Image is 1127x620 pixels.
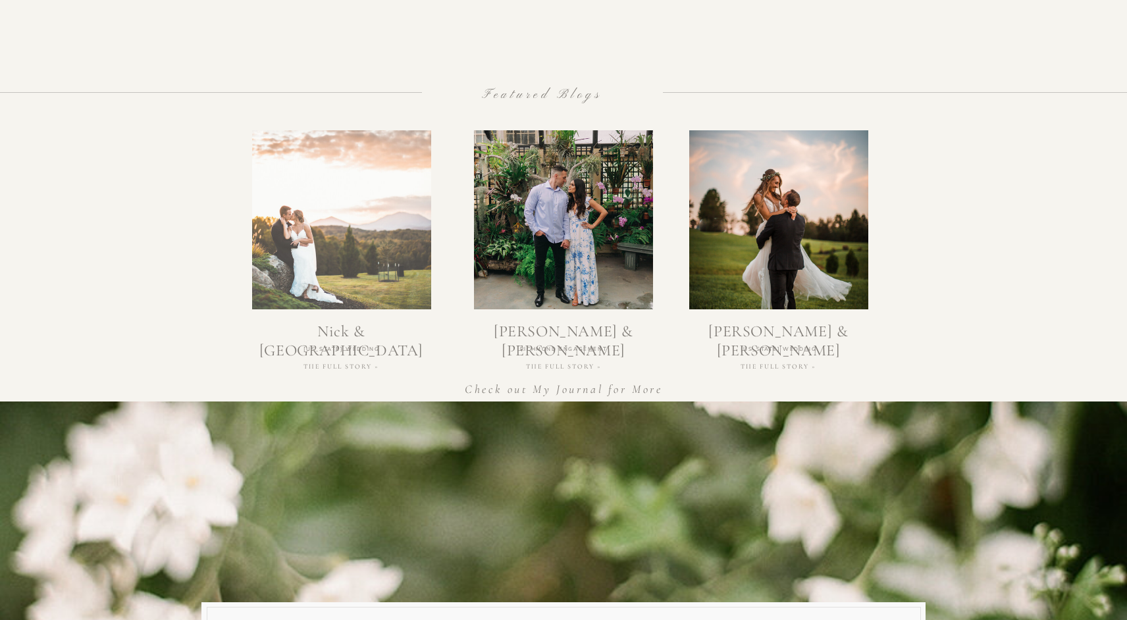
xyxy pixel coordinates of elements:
[37,21,65,32] div: v 4.0.25
[473,323,654,340] a: [PERSON_NAME] & [PERSON_NAME]
[34,34,145,45] div: Domain: [DOMAIN_NAME]
[344,378,783,399] a: Check out My Journal for More
[145,78,222,86] div: Keywords by Traffic
[36,76,46,87] img: tab_domain_overview_orange.svg
[475,345,652,354] h3: Richmond Engagement
[253,345,431,354] h3: [US_STATE] Wedding
[21,21,32,32] img: logo_orange.svg
[690,345,868,354] h3: [US_STATE] Wedding
[21,34,32,45] img: website_grey.svg
[251,323,431,340] a: Nick & [GEOGRAPHIC_DATA]
[458,84,627,96] h2: Featured Blogs
[689,363,868,378] a: The Full Story »
[252,363,431,378] a: The Full Story »
[131,76,142,87] img: tab_keywords_by_traffic_grey.svg
[50,78,118,86] div: Domain Overview
[474,363,653,378] a: The Full Story »
[688,323,868,340] a: [PERSON_NAME] & [PERSON_NAME]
